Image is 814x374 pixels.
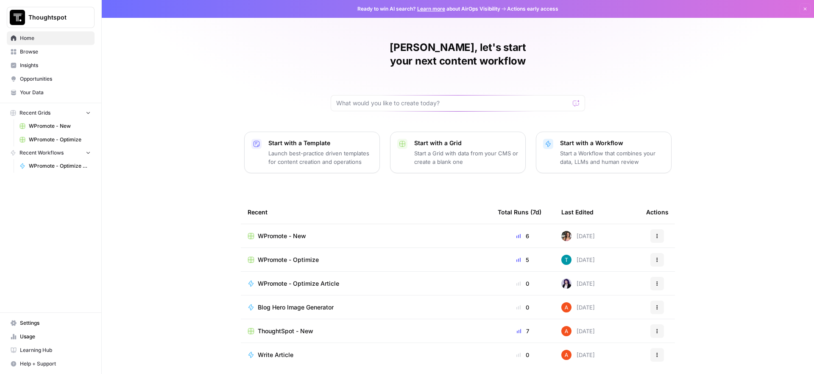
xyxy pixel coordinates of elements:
[7,72,95,86] a: Opportunities
[248,327,484,335] a: ThoughtSpot - New
[28,13,80,22] span: Thoughtspot
[29,162,91,170] span: WPromote - Optimize Article
[7,59,95,72] a: Insights
[248,351,484,359] a: Write Article
[20,319,91,327] span: Settings
[20,333,91,340] span: Usage
[561,302,595,312] div: [DATE]
[258,256,319,264] span: WPromote - Optimize
[20,360,91,368] span: Help + Support
[498,256,548,264] div: 5
[498,279,548,288] div: 0
[498,351,548,359] div: 0
[414,139,519,147] p: Start with a Grid
[561,326,595,336] div: [DATE]
[561,200,594,224] div: Last Edited
[7,316,95,330] a: Settings
[20,62,91,69] span: Insights
[561,231,595,241] div: [DATE]
[29,136,91,143] span: WPromote - Optimize
[248,303,484,312] a: Blog Hero Image Generator
[7,357,95,371] button: Help + Support
[561,326,571,336] img: cje7zb9ux0f2nqyv5qqgv3u0jxek
[507,5,558,13] span: Actions early access
[20,48,91,56] span: Browse
[258,351,293,359] span: Write Article
[561,350,595,360] div: [DATE]
[498,232,548,240] div: 6
[258,279,339,288] span: WPromote - Optimize Article
[268,149,373,166] p: Launch best-practice driven templates for content creation and operations
[498,303,548,312] div: 0
[498,327,548,335] div: 7
[248,232,484,240] a: WPromote - New
[7,86,95,99] a: Your Data
[390,132,526,173] button: Start with a GridStart a Grid with data from your CMS or create a blank one
[561,278,595,289] div: [DATE]
[16,133,95,146] a: WPromote - Optimize
[248,256,484,264] a: WPromote - Optimize
[20,89,91,96] span: Your Data
[561,255,571,265] img: 3g4u712am6pgnfv60dfu4e7xs9c9
[258,327,313,335] span: ThoughtSpot - New
[7,31,95,45] a: Home
[10,10,25,25] img: Thoughtspot Logo
[417,6,445,12] a: Learn more
[561,302,571,312] img: cje7zb9ux0f2nqyv5qqgv3u0jxek
[20,346,91,354] span: Learning Hub
[536,132,672,173] button: Start with a WorkflowStart a Workflow that combines your data, LLMs and human review
[336,99,569,107] input: What would you like to create today?
[16,159,95,173] a: WPromote - Optimize Article
[248,200,484,224] div: Recent
[268,139,373,147] p: Start with a Template
[248,279,484,288] a: WPromote - Optimize Article
[560,139,664,147] p: Start with a Workflow
[7,7,95,28] button: Workspace: Thoughtspot
[244,132,380,173] button: Start with a TemplateLaunch best-practice driven templates for content creation and operations
[561,231,571,241] img: 41j8ndblatfggvlpm6kh7ds6x6tv
[16,119,95,133] a: WPromote - New
[258,303,334,312] span: Blog Hero Image Generator
[561,350,571,360] img: cje7zb9ux0f2nqyv5qqgv3u0jxek
[7,107,95,119] button: Recent Grids
[258,232,306,240] span: WPromote - New
[646,200,669,224] div: Actions
[7,146,95,159] button: Recent Workflows
[331,41,585,68] h1: [PERSON_NAME], let's start your next content workflow
[498,200,541,224] div: Total Runs (7d)
[414,149,519,166] p: Start a Grid with data from your CMS or create a blank one
[20,109,50,117] span: Recent Grids
[20,34,91,42] span: Home
[357,5,500,13] span: Ready to win AI search? about AirOps Visibility
[7,45,95,59] a: Browse
[560,149,664,166] p: Start a Workflow that combines your data, LLMs and human review
[561,255,595,265] div: [DATE]
[20,149,64,157] span: Recent Workflows
[20,75,91,83] span: Opportunities
[29,122,91,130] span: WPromote - New
[7,330,95,343] a: Usage
[561,278,571,289] img: tzasfqpy46zz9dbmxk44r2ls5vap
[7,343,95,357] a: Learning Hub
